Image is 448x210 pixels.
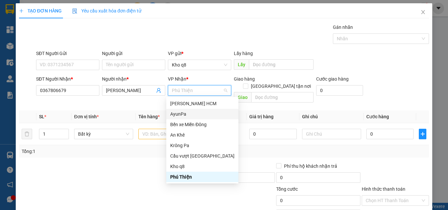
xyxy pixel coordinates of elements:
span: TẠO ĐƠN HÀNG [19,8,62,13]
span: user-add [156,88,161,93]
div: Tổng: 1 [22,148,173,155]
div: Krông Pa [166,140,238,151]
span: Cước hàng [366,114,389,119]
div: Phú Thiện [170,173,234,181]
div: AyunPa [170,110,234,118]
div: SĐT Người Nhận [36,75,99,83]
span: Lấy hàng [234,51,253,56]
div: Bến xe Miền Đông [166,119,238,130]
th: Ghi chú [299,110,364,123]
div: An Khê [166,130,238,140]
span: Tổng cước [276,186,298,192]
label: Gán nhãn [333,25,353,30]
span: Tên hàng [138,114,160,119]
input: Dọc đường [249,59,314,70]
span: Giao [234,92,251,103]
button: plus [419,129,426,139]
span: Giao hàng [234,76,255,82]
div: Bến xe Miền Đông [170,121,234,128]
span: Kho q8 [172,60,227,70]
div: SĐT Người Gửi [36,50,99,57]
div: Trần Phú HCM [166,98,238,109]
div: Kho q8 [170,163,234,170]
div: Người gửi [102,50,165,57]
input: 0 [249,129,296,139]
div: Cầu vượt Bình Phước [166,151,238,161]
span: VP Nhận [168,76,186,82]
div: Kho q8 [166,161,238,172]
div: Krông Pa [170,142,234,149]
span: Lấy [234,59,249,70]
span: Đơn vị tính [74,114,99,119]
button: Close [414,3,432,22]
div: Cầu vượt [GEOGRAPHIC_DATA] [170,152,234,160]
div: An Khê [170,131,234,139]
span: SL [39,114,44,119]
span: Phí thu hộ khách nhận trả [281,162,340,170]
label: Cước giao hàng [316,76,349,82]
span: close [420,10,426,15]
span: Giá trị hàng [249,114,274,119]
div: VP gửi [168,50,231,57]
button: delete [22,129,32,139]
span: Phú Thiện [172,86,227,95]
div: [PERSON_NAME] HCM [170,100,234,107]
input: Cước giao hàng [316,85,363,96]
input: VD: Bàn, Ghế [138,129,197,139]
div: AyunPa [166,109,238,119]
div: Phú Thiện [166,172,238,182]
span: Bất kỳ [78,129,129,139]
input: Dọc đường [251,92,314,103]
span: Yêu cầu xuất hóa đơn điện tử [72,8,141,13]
span: [GEOGRAPHIC_DATA] tận nơi [248,83,314,90]
span: plus [419,131,426,137]
input: Ghi Chú [302,129,361,139]
div: Người nhận [102,75,165,83]
img: icon [72,9,77,14]
label: Hình thức thanh toán [362,186,405,192]
span: plus [19,9,24,13]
